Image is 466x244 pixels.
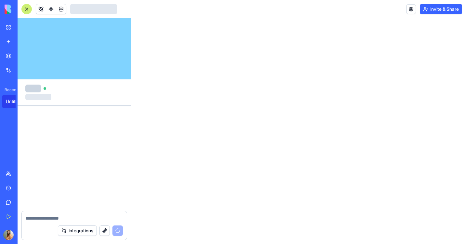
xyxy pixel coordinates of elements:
img: logo [5,5,45,14]
a: Untitled App [2,95,28,108]
button: Invite & Share [420,4,462,14]
div: Untitled App [6,98,24,105]
img: ACg8ocJpKa7CIVGo6yUtGNiAIsxfCuU87kDXCY_bnfDn04fPsNv2Iflyvw=s96-c [3,230,14,240]
span: Recent [2,87,16,92]
button: Integrations [58,225,97,236]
